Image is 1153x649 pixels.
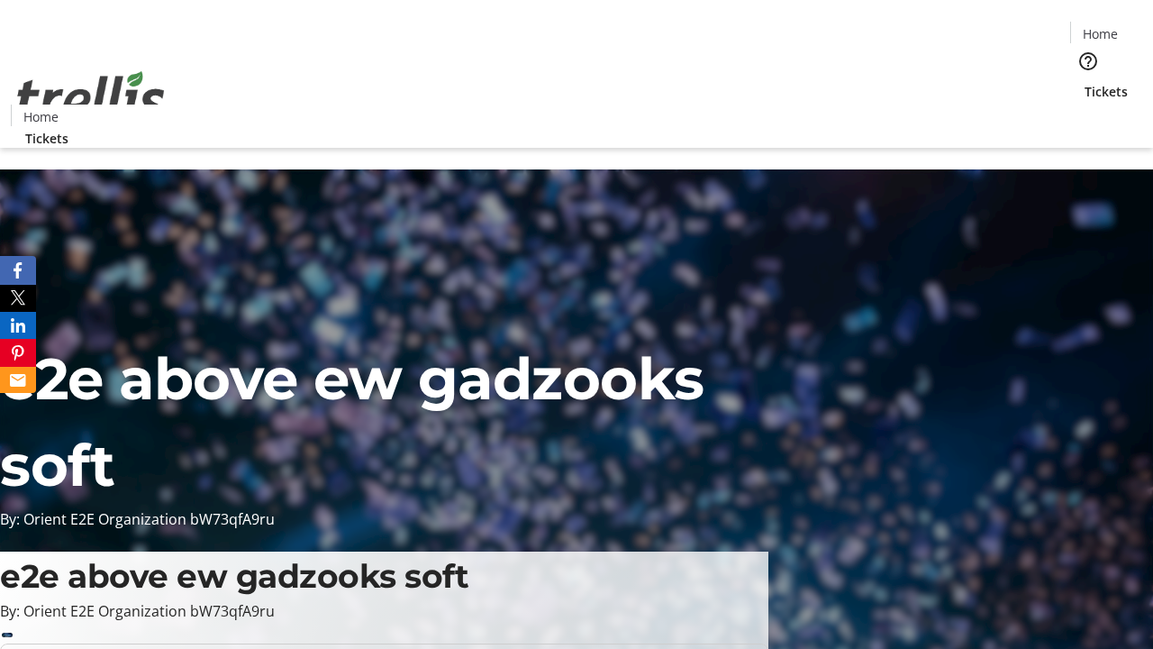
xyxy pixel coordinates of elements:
[23,107,59,126] span: Home
[1083,24,1118,43] span: Home
[1070,101,1106,137] button: Cart
[11,51,171,142] img: Orient E2E Organization bW73qfA9ru's Logo
[1070,43,1106,79] button: Help
[1070,82,1142,101] a: Tickets
[11,129,83,148] a: Tickets
[1085,82,1128,101] span: Tickets
[1071,24,1129,43] a: Home
[12,107,69,126] a: Home
[25,129,68,148] span: Tickets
